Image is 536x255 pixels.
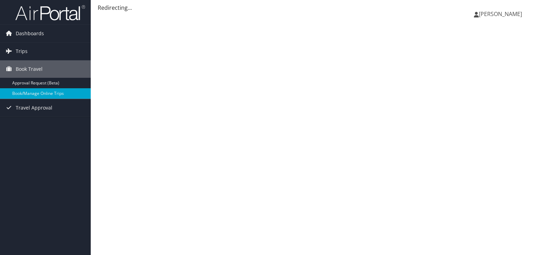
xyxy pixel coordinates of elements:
div: Redirecting... [98,3,529,12]
a: [PERSON_NAME] [474,3,529,24]
span: Trips [16,43,28,60]
img: airportal-logo.png [15,5,85,21]
span: [PERSON_NAME] [479,10,522,18]
span: Book Travel [16,60,43,78]
span: Dashboards [16,25,44,42]
span: Travel Approval [16,99,52,117]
